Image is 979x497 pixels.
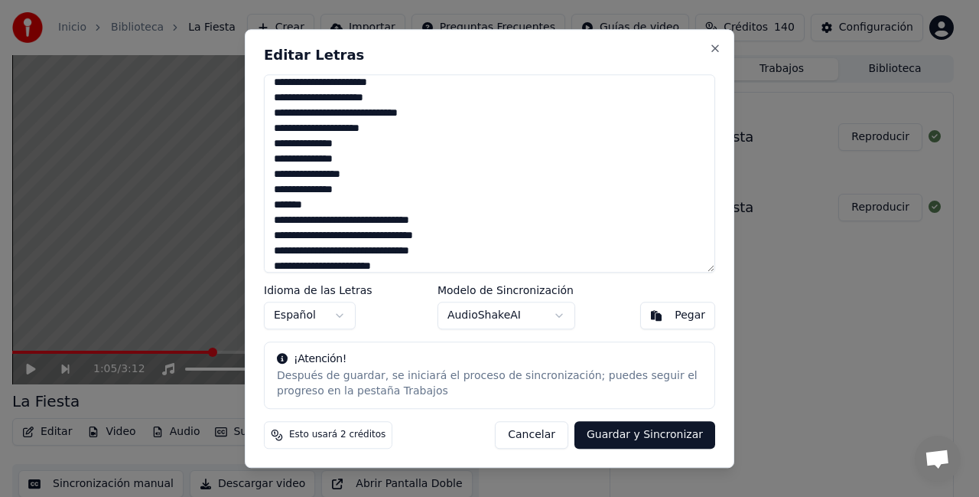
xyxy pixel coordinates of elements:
[675,308,705,323] div: Pegar
[640,302,715,329] button: Pegar
[277,351,702,367] div: ¡Atención!
[277,368,702,399] div: Después de guardar, se iniciará el proceso de sincronización; puedes seguir el progreso en la pes...
[264,285,372,296] label: Idioma de las Letras
[437,285,575,296] label: Modelo de Sincronización
[574,421,715,449] button: Guardar y Sincronizar
[495,421,568,449] button: Cancelar
[264,48,715,62] h2: Editar Letras
[289,429,385,441] span: Esto usará 2 créditos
